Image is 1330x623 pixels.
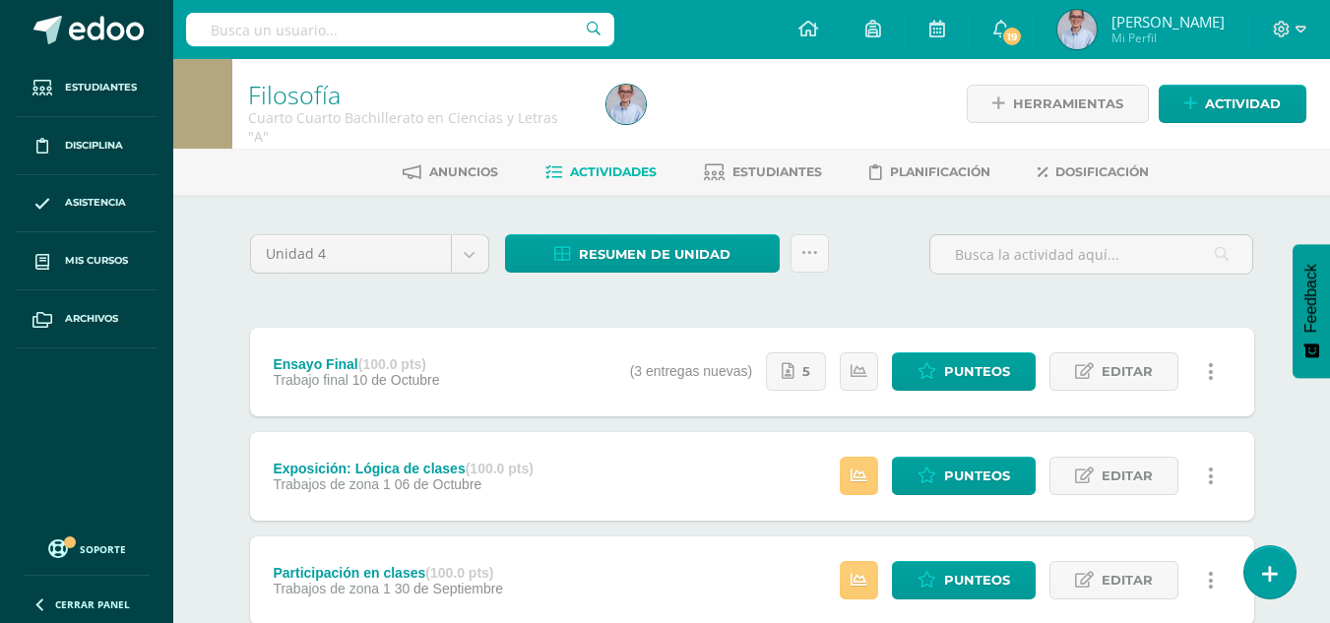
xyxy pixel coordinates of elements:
a: Archivos [16,290,158,348]
a: Soporte [24,534,150,561]
a: Resumen de unidad [505,234,780,273]
a: Punteos [892,561,1036,599]
span: 5 [802,353,810,390]
span: Resumen de unidad [579,236,730,273]
div: Ensayo Final [273,356,439,372]
a: Filosofía [248,78,341,111]
button: Feedback - Mostrar encuesta [1293,244,1330,378]
span: Editar [1102,353,1153,390]
span: 06 de Octubre [395,476,482,492]
span: Estudiantes [65,80,137,95]
span: [PERSON_NAME] [1111,12,1225,31]
span: 19 [1001,26,1023,47]
span: Editar [1102,458,1153,494]
span: Disciplina [65,138,123,154]
input: Busca un usuario... [186,13,614,46]
img: 54d5abf9b2742d70e04350d565128aa6.png [1057,10,1097,49]
span: Punteos [944,458,1010,494]
span: 30 de Septiembre [395,581,504,596]
a: Estudiantes [704,156,822,188]
a: Punteos [892,457,1036,495]
span: Mi Perfil [1111,30,1225,46]
a: Planificación [869,156,990,188]
span: Anuncios [429,164,498,179]
strong: (100.0 pts) [425,565,493,581]
a: Anuncios [403,156,498,188]
input: Busca la actividad aquí... [930,235,1252,274]
span: Asistencia [65,195,126,211]
span: Actividades [570,164,657,179]
a: Dosificación [1038,156,1149,188]
a: Unidad 4 [251,235,488,273]
span: Feedback [1302,264,1320,333]
a: 5 [766,352,826,391]
span: Dosificación [1055,164,1149,179]
span: Editar [1102,562,1153,598]
span: Trabajos de zona 1 [273,581,390,596]
a: Mis cursos [16,232,158,290]
span: Herramientas [1013,86,1123,122]
a: Disciplina [16,117,158,175]
span: Planificación [890,164,990,179]
h1: Filosofía [248,81,583,108]
span: Punteos [944,353,1010,390]
span: Estudiantes [732,164,822,179]
a: Asistencia [16,175,158,233]
div: Exposición: Lógica de clases [273,461,534,476]
span: Actividad [1205,86,1281,122]
a: Punteos [892,352,1036,391]
span: Unidad 4 [266,235,436,273]
a: Actividades [545,156,657,188]
span: Trabajos de zona 1 [273,476,390,492]
span: Cerrar panel [55,597,130,611]
span: Soporte [80,542,126,556]
a: Actividad [1159,85,1306,123]
span: Punteos [944,562,1010,598]
strong: (100.0 pts) [466,461,534,476]
span: Archivos [65,311,118,327]
div: Cuarto Cuarto Bachillerato en Ciencias y Letras 'A' [248,108,583,146]
strong: (100.0 pts) [358,356,426,372]
a: Herramientas [967,85,1149,123]
span: Mis cursos [65,253,128,269]
a: Estudiantes [16,59,158,117]
span: 10 de Octubre [352,372,440,388]
span: Trabajo final [273,372,348,388]
div: Participación en clases [273,565,503,581]
img: 54d5abf9b2742d70e04350d565128aa6.png [606,85,646,124]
